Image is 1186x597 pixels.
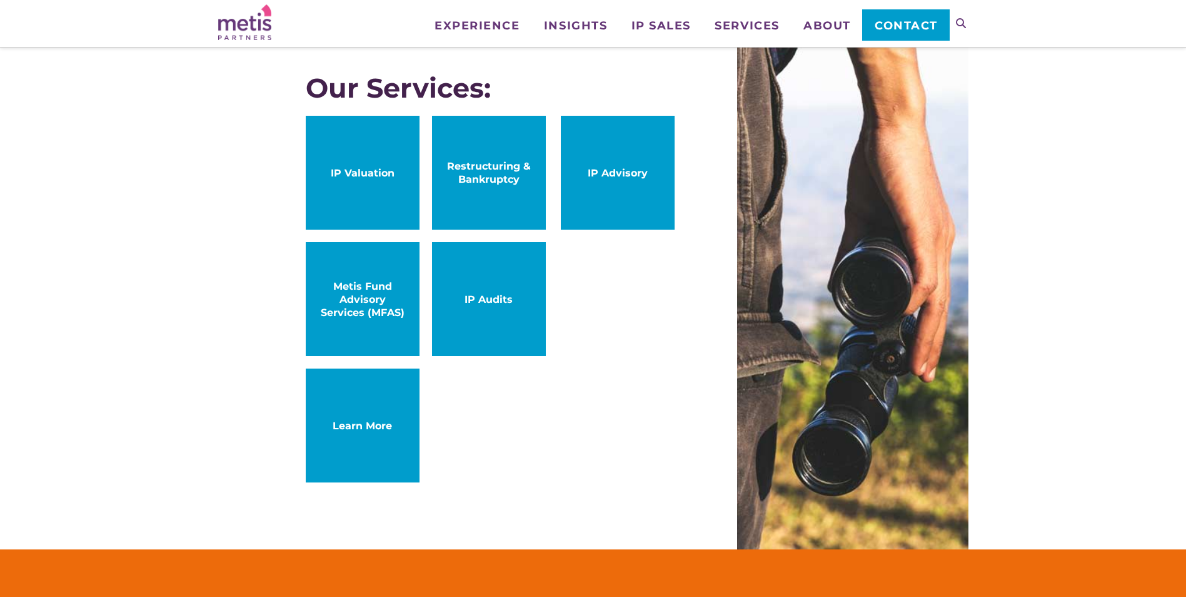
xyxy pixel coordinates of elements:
span: Restructuring & Bankruptcy [445,160,533,186]
span: Contact [875,20,938,31]
div: Our Services: [306,73,675,103]
a: Restructuring & Bankruptcy [432,116,546,230]
a: Learn More [306,369,420,482]
span: IP Advisory [573,166,662,180]
span: About [803,20,851,31]
a: IP Audits [432,242,546,356]
span: Learn More [318,419,407,432]
span: Insights [544,20,607,31]
a: Metis Fund Advisory Services (MFAS) [306,242,420,356]
span: Experience [435,20,520,31]
span: IP Sales [631,20,691,31]
a: Contact [862,9,949,41]
span: IP Valuation [318,166,407,180]
span: Metis Fund Advisory Services (MFAS) [318,280,407,319]
img: Metis Partners [218,4,271,40]
span: Services [715,20,779,31]
a: IP Valuation [306,116,420,230]
a: IP Advisory [561,116,675,230]
span: IP Audits [445,293,533,306]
